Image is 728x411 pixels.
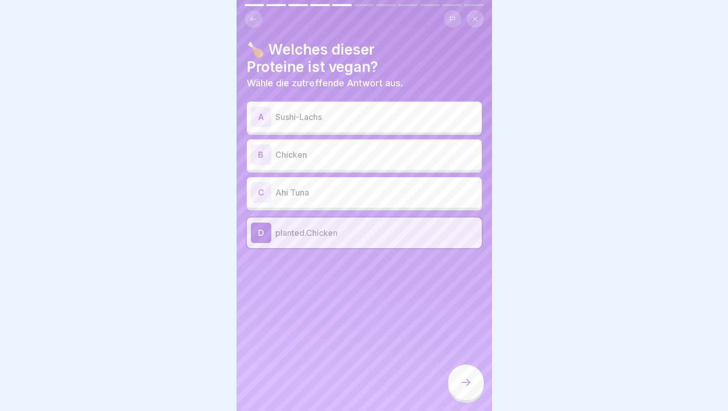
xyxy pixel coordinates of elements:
div: A [251,107,271,127]
h4: 🍗 Welches dieser Proteine ist vegan? [247,41,482,76]
div: C [251,182,271,203]
div: D [251,223,271,243]
div: B [251,144,271,165]
p: planted.Chicken [275,227,478,239]
p: Chicken [275,149,478,161]
p: Wähle die zutreffende Antwort aus. [247,78,482,89]
p: Sushi-Lachs [275,111,478,123]
p: Ahi Tuna [275,186,478,199]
